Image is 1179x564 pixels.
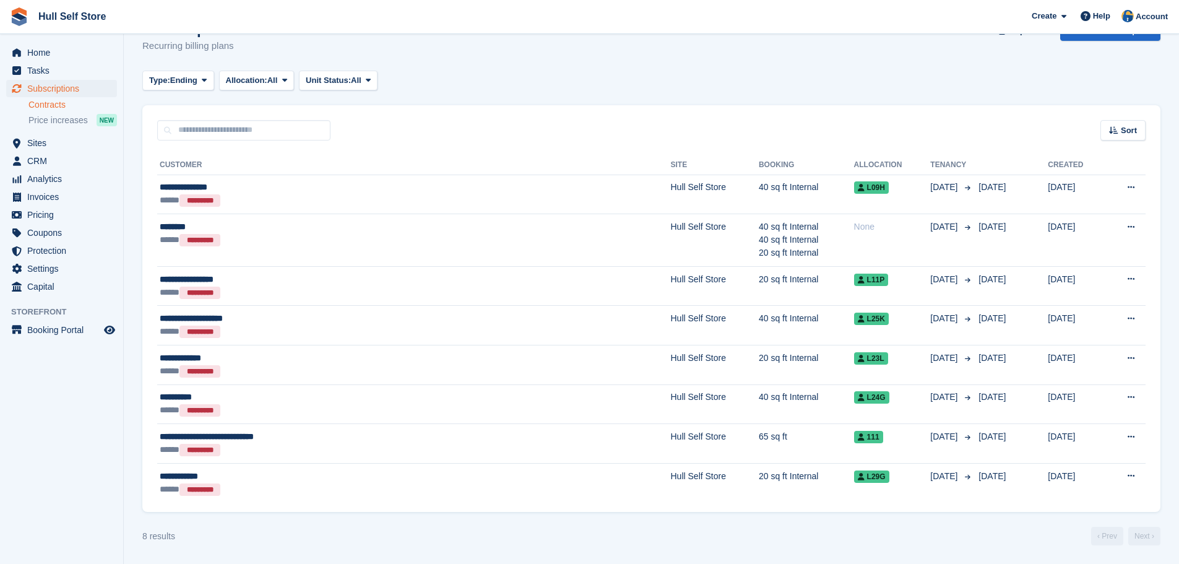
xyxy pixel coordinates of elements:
span: [DATE] [978,313,1006,323]
td: Hull Self Store [671,463,759,502]
td: Hull Self Store [671,345,759,385]
span: Allocation: [226,74,267,87]
a: menu [6,278,117,295]
span: L24G [854,391,889,404]
span: Home [27,44,101,61]
span: [DATE] [978,471,1006,481]
span: CRM [27,152,101,170]
span: Create [1032,10,1056,22]
td: Hull Self Store [671,214,759,267]
td: 65 sq ft [759,424,854,464]
th: Created [1048,155,1104,175]
a: Price increases NEW [28,113,117,127]
span: Help [1093,10,1110,22]
td: Hull Self Store [671,384,759,424]
a: menu [6,80,117,97]
td: Hull Self Store [671,266,759,306]
th: Customer [157,155,671,175]
span: All [267,74,278,87]
span: 111 [854,431,883,443]
a: menu [6,44,117,61]
td: 20 sq ft Internal [759,266,854,306]
span: Booking Portal [27,321,101,339]
td: Hull Self Store [671,175,759,214]
th: Booking [759,155,854,175]
a: Hull Self Store [33,6,111,27]
a: menu [6,321,117,339]
button: Unit Status: All [299,71,378,91]
span: L23L [854,352,888,365]
span: L11P [854,274,889,286]
span: All [351,74,361,87]
div: NEW [97,114,117,126]
span: L25K [854,313,889,325]
td: Hull Self Store [671,306,759,345]
span: Storefront [11,306,123,318]
a: menu [6,224,117,241]
span: [DATE] [930,181,960,194]
span: Analytics [27,170,101,188]
span: [DATE] [978,274,1006,284]
td: [DATE] [1048,306,1104,345]
span: Sort [1121,124,1137,137]
span: Tasks [27,62,101,79]
span: L29G [854,471,889,483]
span: [DATE] [930,273,960,286]
td: Hull Self Store [671,424,759,464]
span: Settings [27,260,101,277]
span: Sites [27,134,101,152]
span: Invoices [27,188,101,206]
a: Next [1128,527,1160,545]
td: 40 sq ft Internal [759,175,854,214]
div: None [854,220,931,233]
td: [DATE] [1048,463,1104,502]
span: L09H [854,181,889,194]
a: menu [6,206,117,223]
button: Type: Ending [142,71,214,91]
td: [DATE] [1048,175,1104,214]
a: menu [6,260,117,277]
button: Allocation: All [219,71,295,91]
span: Protection [27,242,101,259]
td: [DATE] [1048,424,1104,464]
span: Pricing [27,206,101,223]
span: [DATE] [978,432,1006,441]
a: menu [6,170,117,188]
span: Ending [170,74,197,87]
td: [DATE] [1048,214,1104,267]
td: [DATE] [1048,266,1104,306]
span: [DATE] [930,470,960,483]
a: Previous [1091,527,1123,545]
td: [DATE] [1048,345,1104,385]
span: [DATE] [978,353,1006,363]
span: [DATE] [978,182,1006,192]
th: Allocation [854,155,931,175]
img: stora-icon-8386f47178a22dfd0bd8f6a31ec36ba5ce8667c1dd55bd0f319d3a0aa187defe.svg [10,7,28,26]
span: [DATE] [930,391,960,404]
a: Preview store [102,323,117,337]
a: menu [6,152,117,170]
span: Price increases [28,115,88,126]
td: 40 sq ft Internal 40 sq ft Internal 20 sq ft Internal [759,214,854,267]
a: menu [6,62,117,79]
span: [DATE] [930,352,960,365]
td: [DATE] [1048,384,1104,424]
span: Unit Status: [306,74,351,87]
span: Capital [27,278,101,295]
a: menu [6,242,117,259]
span: [DATE] [978,392,1006,402]
td: 20 sq ft Internal [759,463,854,502]
th: Site [671,155,759,175]
p: Recurring billing plans [142,39,241,53]
span: [DATE] [930,430,960,443]
span: [DATE] [978,222,1006,232]
td: 40 sq ft Internal [759,306,854,345]
nav: Page [1089,527,1163,545]
td: 20 sq ft Internal [759,345,854,385]
span: Account [1136,11,1168,23]
span: Subscriptions [27,80,101,97]
a: menu [6,134,117,152]
th: Tenancy [930,155,974,175]
span: Type: [149,74,170,87]
a: Contracts [28,99,117,111]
